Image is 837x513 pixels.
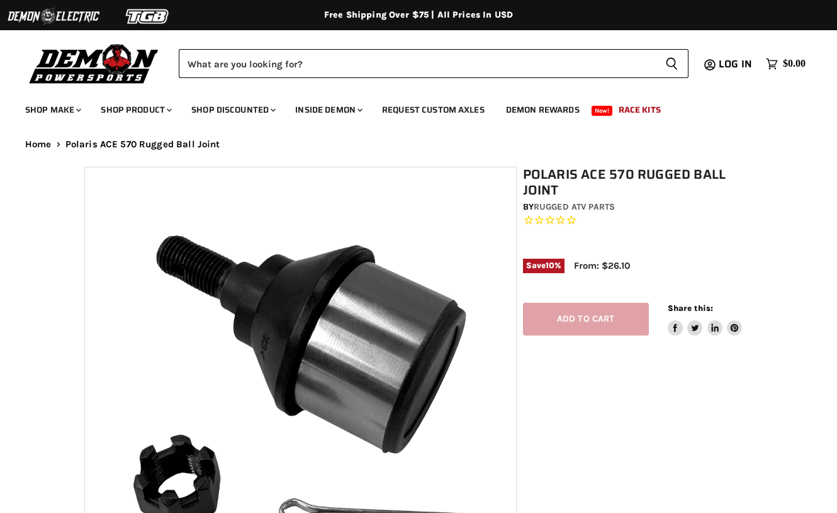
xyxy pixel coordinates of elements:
[179,49,688,78] form: Product
[25,41,163,86] img: Demon Powersports
[497,97,589,123] a: Demon Rewards
[91,97,179,123] a: Shop Product
[592,106,613,116] span: New!
[609,97,670,123] a: Race Kits
[574,260,630,271] span: From: $26.10
[655,49,688,78] button: Search
[523,259,565,273] span: Save %
[719,56,752,72] span: Log in
[668,303,743,336] aside: Share this:
[534,201,615,212] a: Rugged ATV Parts
[373,97,494,123] a: Request Custom Axles
[16,92,802,123] ul: Main menu
[65,139,220,150] span: Polaris ACE 570 Rugged Ball Joint
[286,97,370,123] a: Inside Demon
[713,59,760,70] a: Log in
[182,97,283,123] a: Shop Discounted
[523,167,759,198] h1: Polaris ACE 570 Rugged Ball Joint
[6,4,101,28] img: Demon Electric Logo 2
[523,200,759,214] div: by
[179,49,655,78] input: Search
[783,58,806,70] span: $0.00
[25,139,52,150] a: Home
[523,214,759,227] span: Rated 0.0 out of 5 stars 0 reviews
[101,4,195,28] img: TGB Logo 2
[16,97,89,123] a: Shop Make
[760,55,812,73] a: $0.00
[546,261,554,270] span: 10
[668,303,713,313] span: Share this:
